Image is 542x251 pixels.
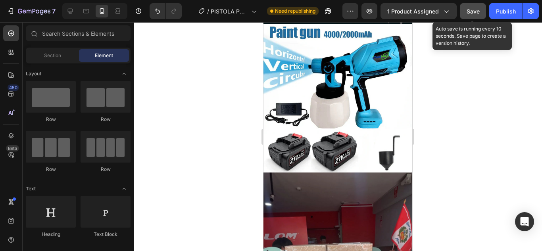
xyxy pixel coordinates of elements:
[26,116,76,123] div: Row
[44,52,61,59] span: Section
[6,145,19,151] div: Beta
[381,3,457,19] button: 1 product assigned
[52,6,56,16] p: 7
[8,84,19,91] div: 450
[489,3,523,19] button: Publish
[387,7,439,15] span: 1 product assigned
[81,166,131,173] div: Row
[496,7,516,15] div: Publish
[150,3,182,19] div: Undo/Redo
[118,182,131,195] span: Toggle open
[211,7,248,15] span: PISTOLA PORTATIL DE PINTURA
[460,3,486,19] button: Save
[81,116,131,123] div: Row
[118,67,131,80] span: Toggle open
[3,3,59,19] button: 7
[207,7,209,15] span: /
[26,231,76,238] div: Heading
[26,25,131,41] input: Search Sections & Elements
[26,70,41,77] span: Layout
[26,166,76,173] div: Row
[26,185,36,192] span: Text
[275,8,315,15] span: Need republishing
[263,22,412,251] iframe: Design area
[467,8,480,15] span: Save
[95,52,113,59] span: Element
[515,212,534,231] div: Open Intercom Messenger
[81,231,131,238] div: Text Block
